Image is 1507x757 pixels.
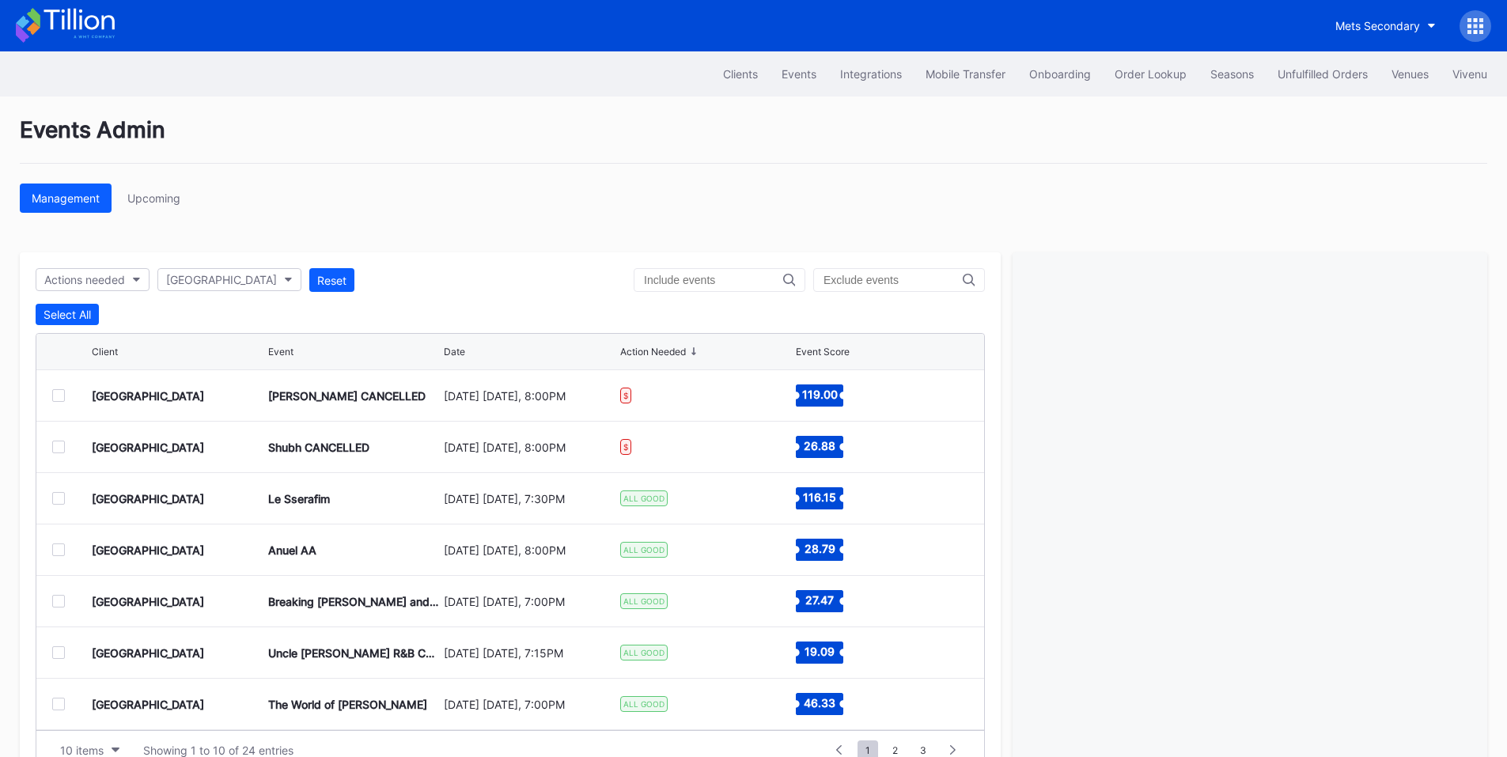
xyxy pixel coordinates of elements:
div: Shubh CANCELLED [268,441,369,454]
div: [DATE] [DATE], 8:00PM [444,389,616,403]
div: Action Needed [620,346,686,358]
div: Actions needed [44,273,125,286]
button: Reset [309,268,354,292]
div: [DATE] [DATE], 7:30PM [444,492,616,505]
button: Events [770,59,828,89]
div: Upcoming [127,191,180,205]
div: $ [620,388,631,403]
input: Include events [644,274,783,286]
div: Seasons [1210,67,1254,81]
div: ALL GOOD [620,645,668,660]
div: [DATE] [DATE], 7:00PM [444,698,616,711]
div: Unfulfilled Orders [1278,67,1368,81]
div: Event Score [796,346,850,358]
div: [DATE] [DATE], 8:00PM [444,441,616,454]
div: Reset [317,274,346,287]
div: [GEOGRAPHIC_DATA] [92,595,204,608]
div: [DATE] [DATE], 7:00PM [444,595,616,608]
div: $ [620,439,631,455]
button: Onboarding [1017,59,1103,89]
div: Events [782,67,816,81]
text: 28.79 [805,542,835,555]
text: 119.00 [802,388,838,401]
button: [GEOGRAPHIC_DATA] [157,268,301,291]
button: Order Lookup [1103,59,1198,89]
div: Onboarding [1029,67,1091,81]
text: 26.88 [804,439,835,452]
button: Seasons [1198,59,1266,89]
div: ALL GOOD [620,696,668,712]
div: [GEOGRAPHIC_DATA] [92,543,204,557]
text: 46.33 [804,696,835,710]
div: Mobile Transfer [926,67,1005,81]
text: 27.47 [805,593,834,607]
div: ALL GOOD [620,542,668,558]
div: 10 items [60,744,104,757]
button: Upcoming [115,184,192,213]
div: Management [32,191,100,205]
div: [GEOGRAPHIC_DATA] [92,698,204,711]
button: Mets Secondary [1323,11,1448,40]
button: Mobile Transfer [914,59,1017,89]
div: Le Sserafim [268,492,330,505]
div: Breaking [PERSON_NAME] and Three Days Grace [268,595,441,608]
text: 19.09 [805,645,835,658]
button: Actions needed [36,268,150,291]
div: Date [444,346,465,358]
div: [GEOGRAPHIC_DATA] [92,646,204,660]
div: Venues [1392,67,1429,81]
div: [GEOGRAPHIC_DATA] [92,492,204,505]
button: Integrations [828,59,914,89]
button: Select All [36,304,99,325]
div: Integrations [840,67,902,81]
div: Anuel AA [268,543,316,557]
div: [PERSON_NAME] CANCELLED [268,389,426,403]
div: Vivenu [1452,67,1487,81]
div: [DATE] [DATE], 7:15PM [444,646,616,660]
div: Mets Secondary [1335,19,1420,32]
button: Vivenu [1441,59,1499,89]
div: [DATE] [DATE], 8:00PM [444,543,616,557]
div: [GEOGRAPHIC_DATA] [92,441,204,454]
div: Clients [723,67,758,81]
div: Event [268,346,293,358]
div: Uncle [PERSON_NAME] R&B Cookout [268,646,441,660]
div: Client [92,346,118,358]
text: 116.15 [803,490,836,504]
div: [GEOGRAPHIC_DATA] [166,273,277,286]
div: Showing 1 to 10 of 24 entries [143,744,293,757]
div: ALL GOOD [620,490,668,506]
div: Select All [44,308,91,321]
div: ALL GOOD [620,593,668,609]
button: Management [20,184,112,213]
button: Clients [711,59,770,89]
div: Events Admin [20,116,1487,164]
div: [GEOGRAPHIC_DATA] [92,389,204,403]
div: The World of [PERSON_NAME] [268,698,427,711]
div: Order Lookup [1115,67,1187,81]
button: Unfulfilled Orders [1266,59,1380,89]
input: Exclude events [824,274,963,286]
button: Venues [1380,59,1441,89]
